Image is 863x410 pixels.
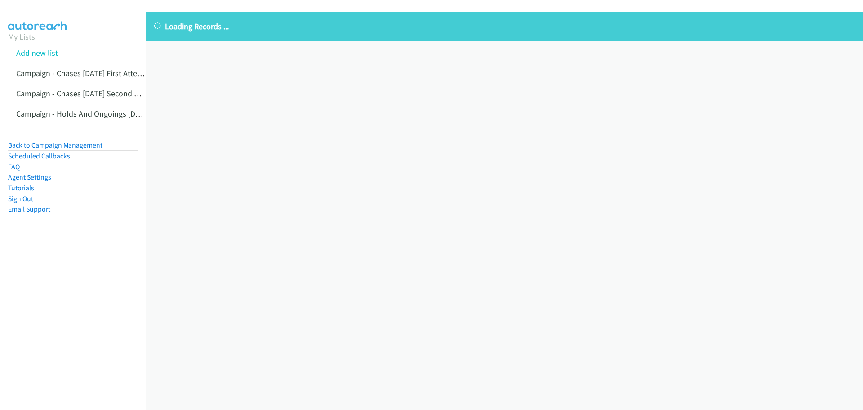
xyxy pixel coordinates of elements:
[8,194,33,203] a: Sign Out
[16,88,162,99] a: Campaign - Chases [DATE] Second Attempt
[8,173,51,181] a: Agent Settings
[16,68,151,78] a: Campaign - Chases [DATE] First Attempt
[8,205,50,213] a: Email Support
[8,152,70,160] a: Scheduled Callbacks
[8,32,35,42] a: My Lists
[8,162,20,171] a: FAQ
[154,20,855,32] p: Loading Records ...
[16,108,150,119] a: Campaign - Holds And Ongoings [DATE]
[8,141,102,149] a: Back to Campaign Management
[16,48,58,58] a: Add new list
[8,184,34,192] a: Tutorials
